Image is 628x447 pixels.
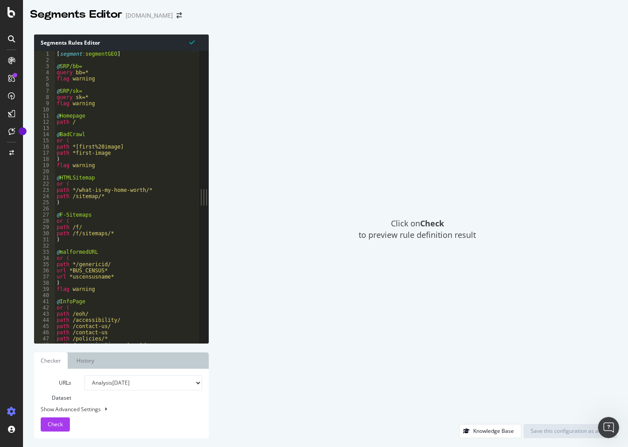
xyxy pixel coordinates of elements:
[34,243,55,249] div: 32
[34,119,55,125] div: 12
[473,427,514,435] div: Knowledge Base
[34,187,55,193] div: 23
[34,298,55,305] div: 41
[34,88,55,94] div: 7
[34,218,55,224] div: 28
[34,305,55,311] div: 42
[34,100,55,107] div: 9
[126,11,173,20] div: [DOMAIN_NAME]
[34,329,55,336] div: 46
[34,76,55,82] div: 5
[34,292,55,298] div: 40
[34,261,55,267] div: 35
[34,224,55,230] div: 29
[34,255,55,261] div: 34
[176,12,182,19] div: arrow-right-arrow-left
[34,175,55,181] div: 21
[34,375,78,405] label: URLs Dataset
[34,144,55,150] div: 16
[48,420,63,428] span: Check
[34,156,55,162] div: 18
[34,237,55,243] div: 31
[41,417,70,432] button: Check
[459,424,521,438] button: Knowledge Base
[34,274,55,280] div: 37
[34,267,55,274] div: 36
[34,323,55,329] div: 45
[34,280,55,286] div: 38
[34,63,55,69] div: 3
[34,311,55,317] div: 43
[34,107,55,113] div: 10
[34,199,55,206] div: 25
[34,82,55,88] div: 6
[34,138,55,144] div: 15
[420,218,444,229] strong: Check
[34,352,68,369] a: Checker
[30,7,122,22] div: Segments Editor
[34,405,195,413] div: Show Advanced Settings
[34,113,55,119] div: 11
[34,230,55,237] div: 30
[34,212,55,218] div: 27
[34,34,209,51] div: Segments Rules Editor
[189,38,195,46] span: Syntax is valid
[34,249,55,255] div: 33
[34,168,55,175] div: 20
[34,94,55,100] div: 8
[34,336,55,342] div: 47
[34,206,55,212] div: 26
[598,417,619,438] iframe: Intercom live chat
[34,286,55,292] div: 39
[524,424,617,438] button: Save this configuration as active
[34,342,55,348] div: 48
[70,352,101,369] a: History
[34,150,55,156] div: 17
[34,317,55,323] div: 44
[34,131,55,138] div: 14
[34,181,55,187] div: 22
[34,162,55,168] div: 19
[34,51,55,57] div: 1
[34,193,55,199] div: 24
[34,125,55,131] div: 13
[359,218,476,241] span: Click on to preview rule definition result
[531,427,610,435] div: Save this configuration as active
[34,57,55,63] div: 2
[459,427,521,435] a: Knowledge Base
[34,69,55,76] div: 4
[19,127,27,135] div: Tooltip anchor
